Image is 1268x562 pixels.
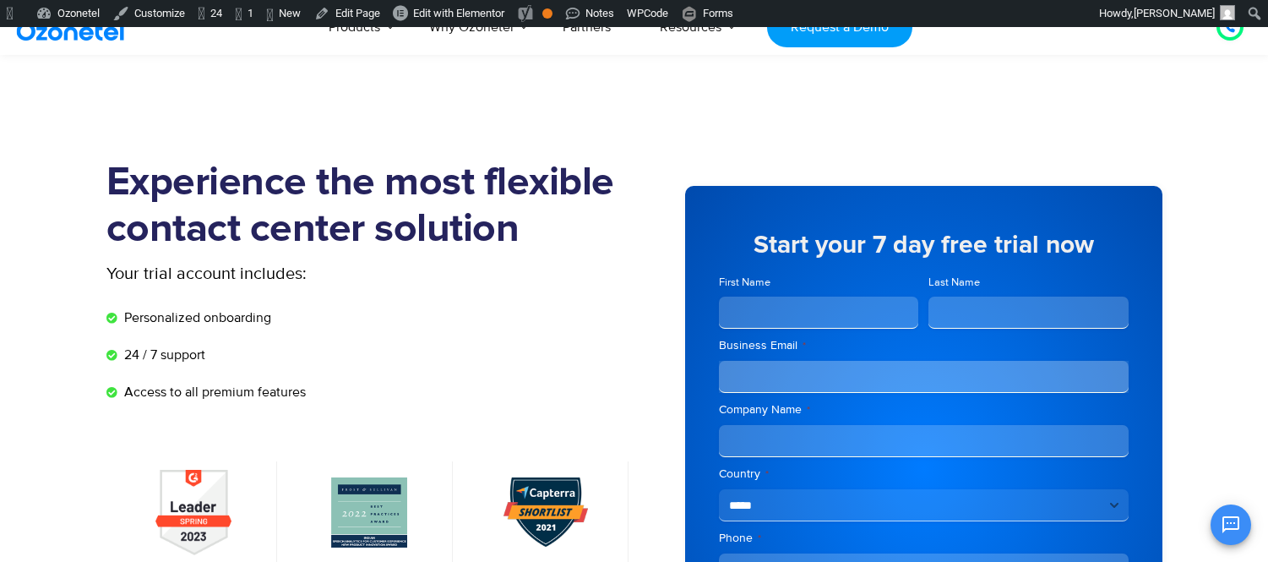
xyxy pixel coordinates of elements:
label: Company Name [719,401,1129,418]
div: OK [542,8,552,19]
span: Personalized onboarding [120,308,271,328]
label: Last Name [928,275,1129,291]
p: Your trial account includes: [106,261,508,286]
label: Phone [719,530,1129,547]
span: 24 / 7 support [120,345,205,365]
label: First Name [719,275,919,291]
span: Edit with Elementor [413,7,504,19]
h1: Experience the most flexible contact center solution [106,160,634,253]
label: Country [719,466,1129,483]
span: [PERSON_NAME] [1134,7,1215,19]
h5: Start your 7 day free trial now [719,232,1129,258]
span: Access to all premium features [120,382,306,402]
button: Open chat [1211,505,1251,545]
a: Request a Demo [767,8,912,47]
label: Business Email [719,337,1129,354]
